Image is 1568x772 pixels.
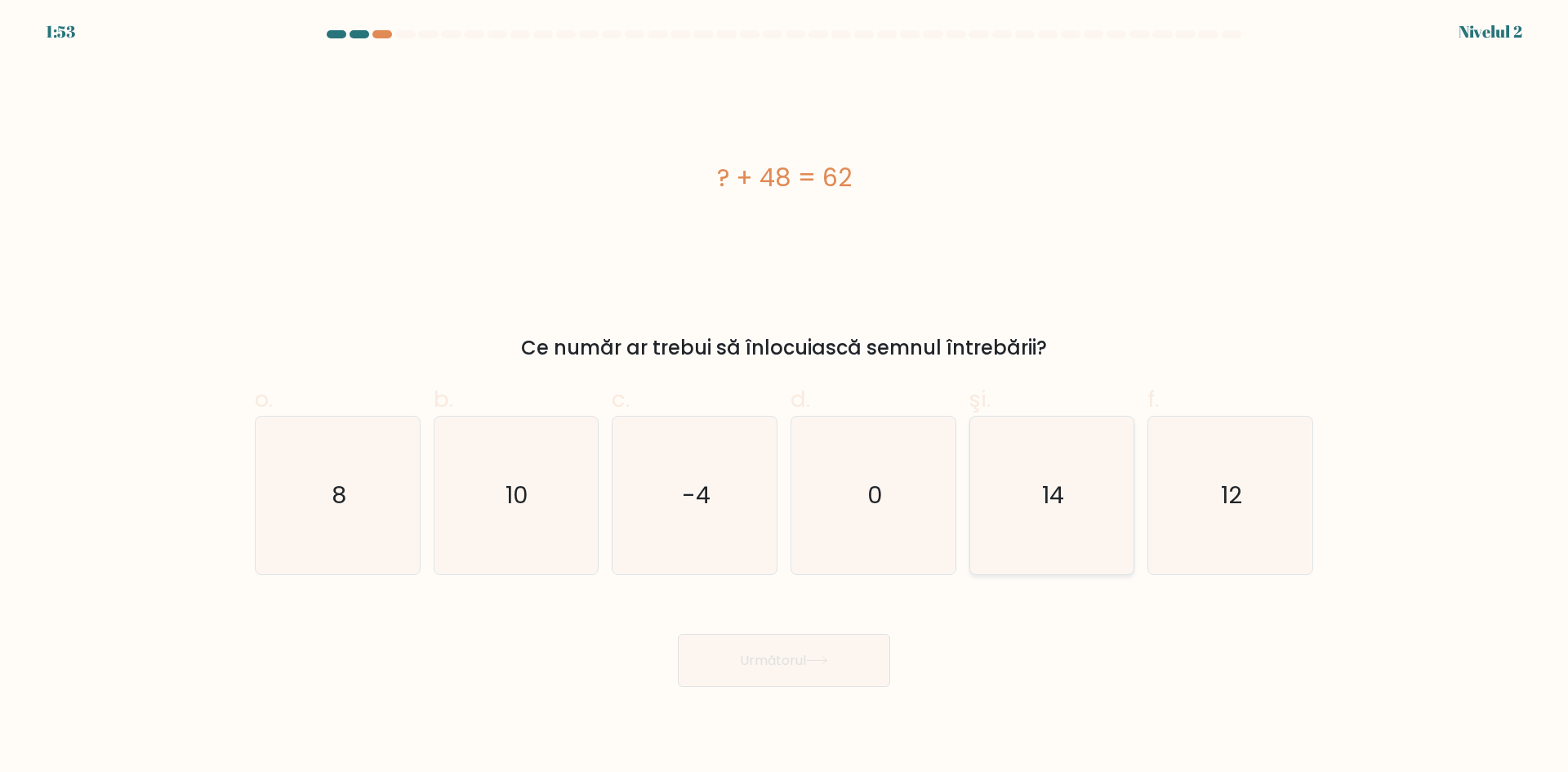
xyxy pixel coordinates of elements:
text: 0 [867,479,883,511]
text: 8 [332,479,346,511]
font: şi. [969,383,991,415]
text: -4 [682,479,710,511]
text: 12 [1222,479,1243,511]
font: b. [434,383,453,415]
text: 14 [1042,479,1064,511]
font: Ce număr ar trebui să înlocuiască semnul întrebării? [521,334,1047,361]
font: ? + 48 = 62 [717,160,852,195]
font: Următorul [740,651,806,670]
font: d. [791,383,810,415]
font: o. [255,383,273,415]
font: Nivelul 2 [1459,20,1522,42]
font: 1:53 [46,20,75,42]
font: c. [612,383,630,415]
text: 10 [506,479,529,511]
font: f. [1147,383,1159,415]
button: Următorul [678,634,890,687]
